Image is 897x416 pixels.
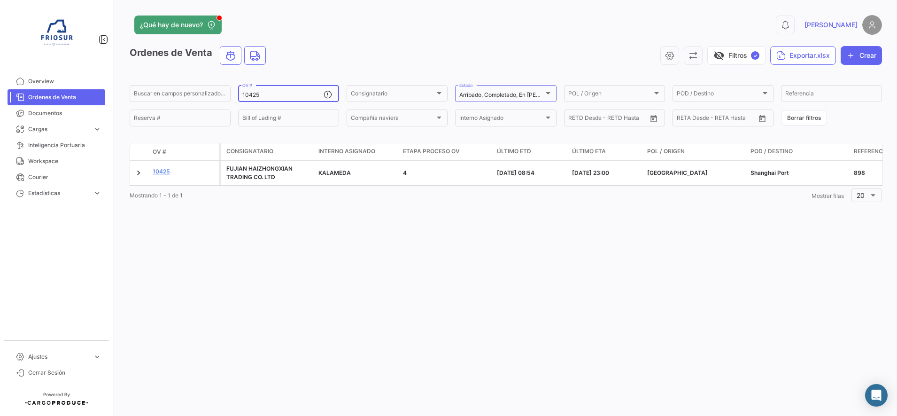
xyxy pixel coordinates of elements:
[134,168,143,178] a: Expand/Collapse Row
[568,116,585,123] input: Desde
[854,147,894,156] span: Referencia #
[568,143,643,160] datatable-header-cell: Último ETA
[153,167,216,176] a: 10425
[93,189,101,197] span: expand_more
[153,148,166,156] span: OV #
[8,153,105,169] a: Workspace
[28,173,101,181] span: Courier
[28,125,89,133] span: Cargas
[351,92,435,98] span: Consignatario
[707,46,766,65] button: visibility_offFiltros✓
[93,353,101,361] span: expand_more
[318,147,375,156] span: Interno Asignado
[28,77,101,86] span: Overview
[315,143,399,160] datatable-header-cell: Interno Asignado
[28,353,89,361] span: Ajustes
[497,147,531,156] span: Último ETD
[647,169,743,177] div: [GEOGRAPHIC_DATA]
[700,116,738,123] input: Hasta
[8,89,105,105] a: Ordenes de Venta
[862,15,882,35] img: placeholder-user.png
[8,169,105,185] a: Courier
[677,116,694,123] input: Desde
[351,116,435,123] span: Compañía naviera
[226,165,293,181] span: FUJIAN HAIZHONGXIAN TRADING CO. LTD
[403,169,407,176] span: 4
[93,125,101,133] span: expand_more
[750,147,793,156] span: POD / Destino
[812,192,844,199] span: Mostrar filas
[28,189,89,197] span: Estadísticas
[572,169,609,176] span: [DATE] 23:00
[647,111,661,126] button: Open calendar
[804,20,858,30] span: [PERSON_NAME]
[677,92,761,98] span: POD / Destino
[220,47,241,64] button: Ocean
[130,46,269,65] h3: Ordenes de Venta
[399,143,493,160] datatable-header-cell: Etapa Proceso OV
[28,109,101,118] span: Documentos
[647,147,685,156] span: POL / Origen
[134,16,222,34] button: ¿Qué hay de nuevo?
[149,144,219,160] datatable-header-cell: OV #
[221,143,315,160] datatable-header-cell: Consignatario
[747,143,850,160] datatable-header-cell: POD / Destino
[750,169,846,177] div: Shanghai Port
[28,93,101,102] span: Ordenes de Venta
[751,51,759,60] span: ✓
[140,20,203,30] span: ¿Qué hay de nuevo?
[713,50,725,61] span: visibility_off
[28,157,101,165] span: Workspace
[841,46,882,65] button: Crear
[568,92,652,98] span: POL / Origen
[28,141,101,149] span: Inteligencia Portuaria
[459,116,543,123] span: Interno Asignado
[8,137,105,153] a: Inteligencia Portuaria
[755,111,769,126] button: Open calendar
[572,147,606,156] span: Último ETA
[643,143,747,160] datatable-header-cell: POL / Origen
[245,47,265,64] button: Land
[403,147,460,156] span: Etapa Proceso OV
[130,192,183,199] span: Mostrando 1 - 1 de 1
[318,169,351,176] span: KALAMEDA
[857,191,865,199] span: 20
[781,110,827,126] button: Borrar filtros
[592,116,629,123] input: Hasta
[770,46,836,65] button: Exportar.xlsx
[497,169,534,176] span: [DATE] 08:54
[28,369,101,377] span: Cerrar Sesión
[854,169,865,176] span: 898
[8,73,105,89] a: Overview
[865,384,888,407] div: Abrir Intercom Messenger
[459,91,650,98] mat-select-trigger: Arribado, Completado, En [PERSON_NAME], Carga de Detalles Pendiente
[493,143,568,160] datatable-header-cell: Último ETD
[33,11,80,58] img: 6ea6c92c-e42a-4aa8-800a-31a9cab4b7b0.jpg
[8,105,105,121] a: Documentos
[226,147,273,156] span: Consignatario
